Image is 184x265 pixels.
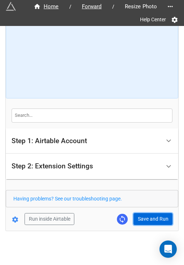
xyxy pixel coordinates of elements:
li: / [112,3,114,10]
span: Resize Photo [121,3,162,11]
a: Having problems? See our troubleshooting page. [13,196,122,202]
div: Home [34,3,59,11]
iframe: How to Resize Images on Airtable in Bulk! [13,9,172,92]
div: Step 2: Extension Settings [12,163,93,170]
nav: breadcrumb [26,2,165,11]
a: Help Center [135,13,171,26]
div: Step 2: Extension Settings [6,154,178,179]
input: Search... [12,109,172,122]
a: Forward [74,2,109,11]
div: Open Intercom Messenger [159,240,177,258]
li: / [69,3,71,10]
div: Step 1: Airtable Account [6,128,178,154]
a: Home [26,2,66,11]
img: miniextensions-icon.73ae0678.png [6,1,16,12]
div: Step 1: Airtable Account [12,137,87,145]
button: Save and Run [133,213,172,225]
button: Run inside Airtable [25,213,74,225]
span: Forward [78,3,106,11]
